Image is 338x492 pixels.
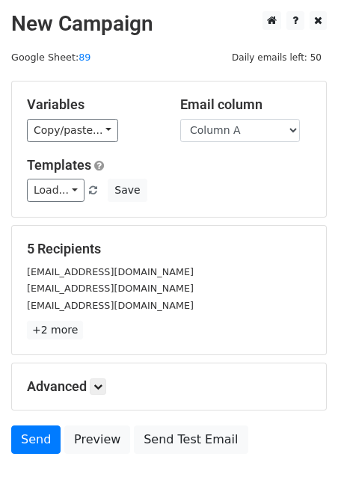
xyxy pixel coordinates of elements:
[27,179,84,202] a: Load...
[134,425,248,454] a: Send Test Email
[27,300,194,311] small: [EMAIL_ADDRESS][DOMAIN_NAME]
[263,420,338,492] div: Widget pro chat
[27,378,311,395] h5: Advanced
[27,96,158,113] h5: Variables
[27,119,118,142] a: Copy/paste...
[11,425,61,454] a: Send
[11,11,327,37] h2: New Campaign
[11,52,90,63] small: Google Sheet:
[27,321,83,339] a: +2 more
[27,157,91,173] a: Templates
[227,52,327,63] a: Daily emails left: 50
[64,425,130,454] a: Preview
[27,266,194,277] small: [EMAIL_ADDRESS][DOMAIN_NAME]
[263,420,338,492] iframe: Chat Widget
[180,96,311,113] h5: Email column
[27,241,311,257] h5: 5 Recipients
[27,283,194,294] small: [EMAIL_ADDRESS][DOMAIN_NAME]
[108,179,147,202] button: Save
[227,49,327,66] span: Daily emails left: 50
[79,52,90,63] a: 89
